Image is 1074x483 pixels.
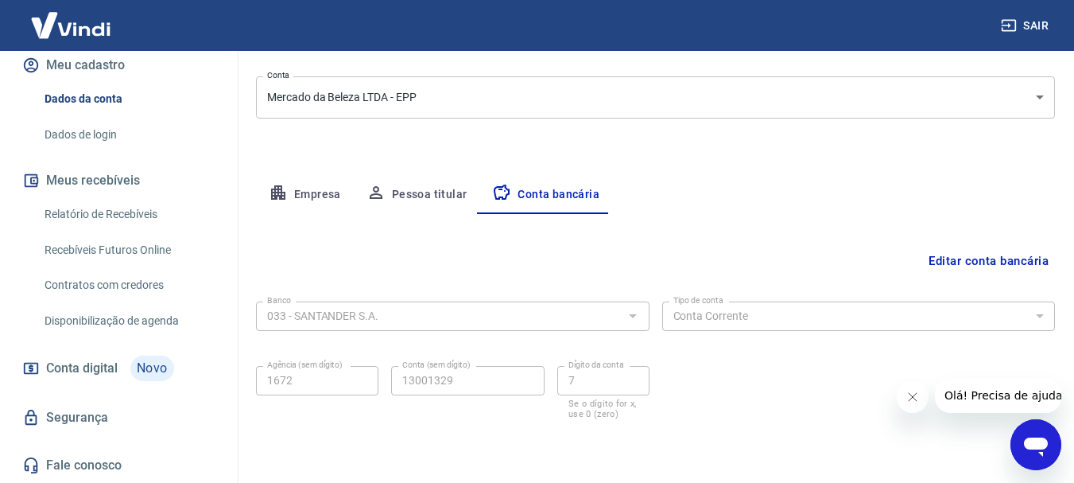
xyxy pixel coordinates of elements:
[568,359,624,371] label: Dígito da conta
[19,349,219,388] a: Conta digitalNovo
[256,76,1055,119] div: Mercado da Beleza LTDA - EPP
[256,176,354,214] button: Empresa
[19,48,219,83] button: Meu cadastro
[19,1,122,49] img: Vindi
[354,176,480,214] button: Pessoa titular
[267,359,343,371] label: Agência (sem dígito)
[267,69,289,81] label: Conta
[38,198,219,231] a: Relatório de Recebíveis
[38,269,219,302] a: Contratos com credores
[46,357,118,380] span: Conta digital
[897,381,929,413] iframe: Fechar mensagem
[19,448,219,483] a: Fale conosco
[922,246,1055,276] button: Editar conta bancária
[19,400,219,435] a: Segurança
[38,305,219,337] a: Disponibilização de agenda
[267,294,291,306] label: Banco
[38,119,219,151] a: Dados de login
[1010,419,1061,470] iframe: Botão para abrir a janela de mensagens
[998,11,1055,41] button: Sair
[568,399,638,419] p: Se o dígito for x, use 0 (zero)
[19,163,219,198] button: Meus recebíveis
[10,11,134,24] span: Olá! Precisa de ajuda?
[38,83,219,115] a: Dados da conta
[38,234,219,267] a: Recebíveis Futuros Online
[673,294,723,306] label: Tipo de conta
[130,356,174,381] span: Novo
[935,378,1061,413] iframe: Mensagem da empresa
[479,176,612,214] button: Conta bancária
[402,359,471,371] label: Conta (sem dígito)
